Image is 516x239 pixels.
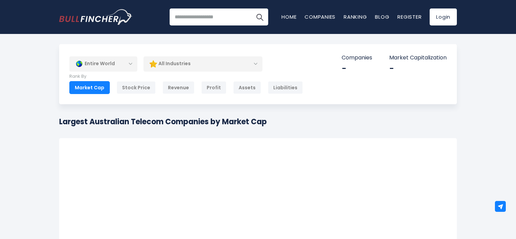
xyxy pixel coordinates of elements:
p: Companies [342,54,372,61]
div: Assets [233,81,261,94]
div: All Industries [143,56,262,72]
button: Search [251,8,268,25]
img: Bullfincher logo [59,9,133,25]
p: Rank By [69,74,303,79]
div: Market Cap [69,81,110,94]
a: Go to homepage [59,9,132,25]
a: Blog [375,13,389,20]
div: Entire World [69,56,137,72]
div: - [342,63,372,74]
div: Profit [201,81,226,94]
div: Stock Price [117,81,156,94]
h1: Largest Australian Telecom Companies by Market Cap [59,116,267,127]
div: Revenue [162,81,194,94]
div: - [389,63,447,74]
a: Companies [305,13,336,20]
a: Login [430,8,457,25]
a: Home [281,13,296,20]
p: Market Capitalization [389,54,447,61]
a: Register [397,13,422,20]
a: Ranking [344,13,367,20]
div: Liabilities [268,81,303,94]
